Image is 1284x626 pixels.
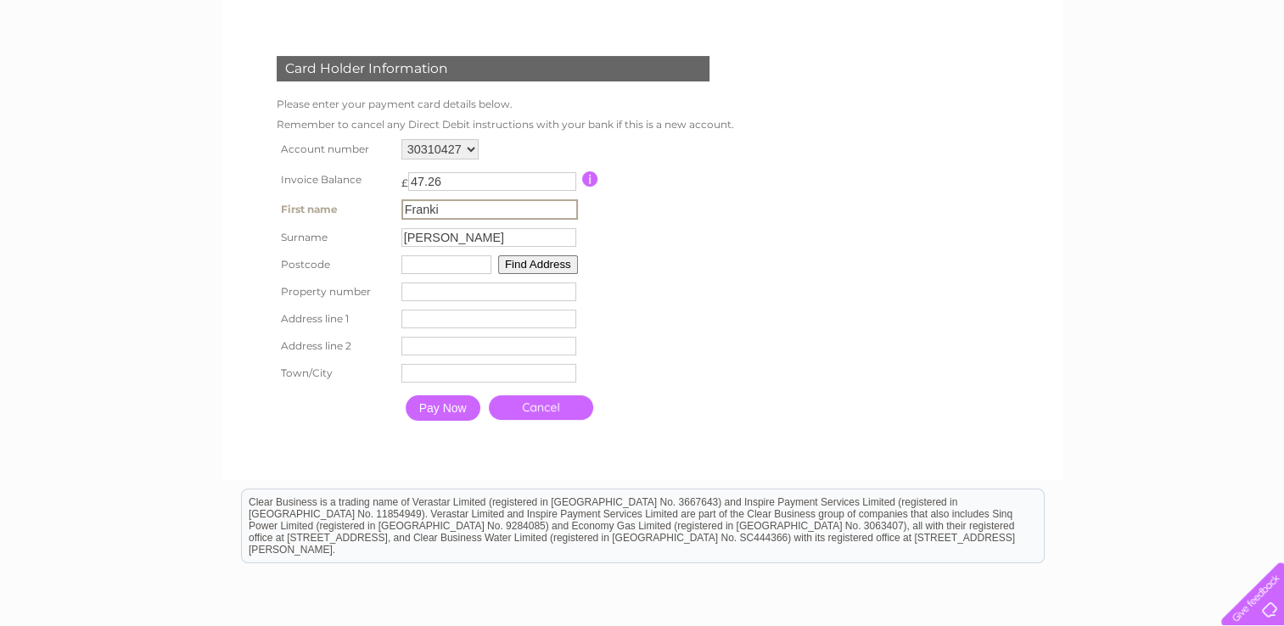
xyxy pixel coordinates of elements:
a: Cancel [489,395,593,420]
a: Blog [1136,72,1161,85]
th: Account number [272,135,397,164]
th: Address line 2 [272,333,397,360]
a: Energy [1028,72,1065,85]
img: logo.png [45,44,132,96]
td: £ [401,168,408,189]
input: Information [582,171,598,187]
input: Pay Now [406,395,480,421]
a: Contact [1171,72,1213,85]
th: Postcode [272,251,397,278]
a: Log out [1228,72,1268,85]
th: Invoice Balance [272,164,397,195]
th: Town/City [272,360,397,387]
td: Please enter your payment card details below. [272,94,738,115]
th: Surname [272,224,397,251]
a: 0333 014 3131 [964,8,1081,30]
button: Find Address [498,255,578,274]
a: Telecoms [1075,72,1126,85]
th: First name [272,195,397,224]
div: Card Holder Information [277,56,709,81]
td: Remember to cancel any Direct Debit instructions with your bank if this is a new account. [272,115,738,135]
th: Address line 1 [272,305,397,333]
th: Property number [272,278,397,305]
div: Clear Business is a trading name of Verastar Limited (registered in [GEOGRAPHIC_DATA] No. 3667643... [242,9,1044,82]
a: Water [985,72,1018,85]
